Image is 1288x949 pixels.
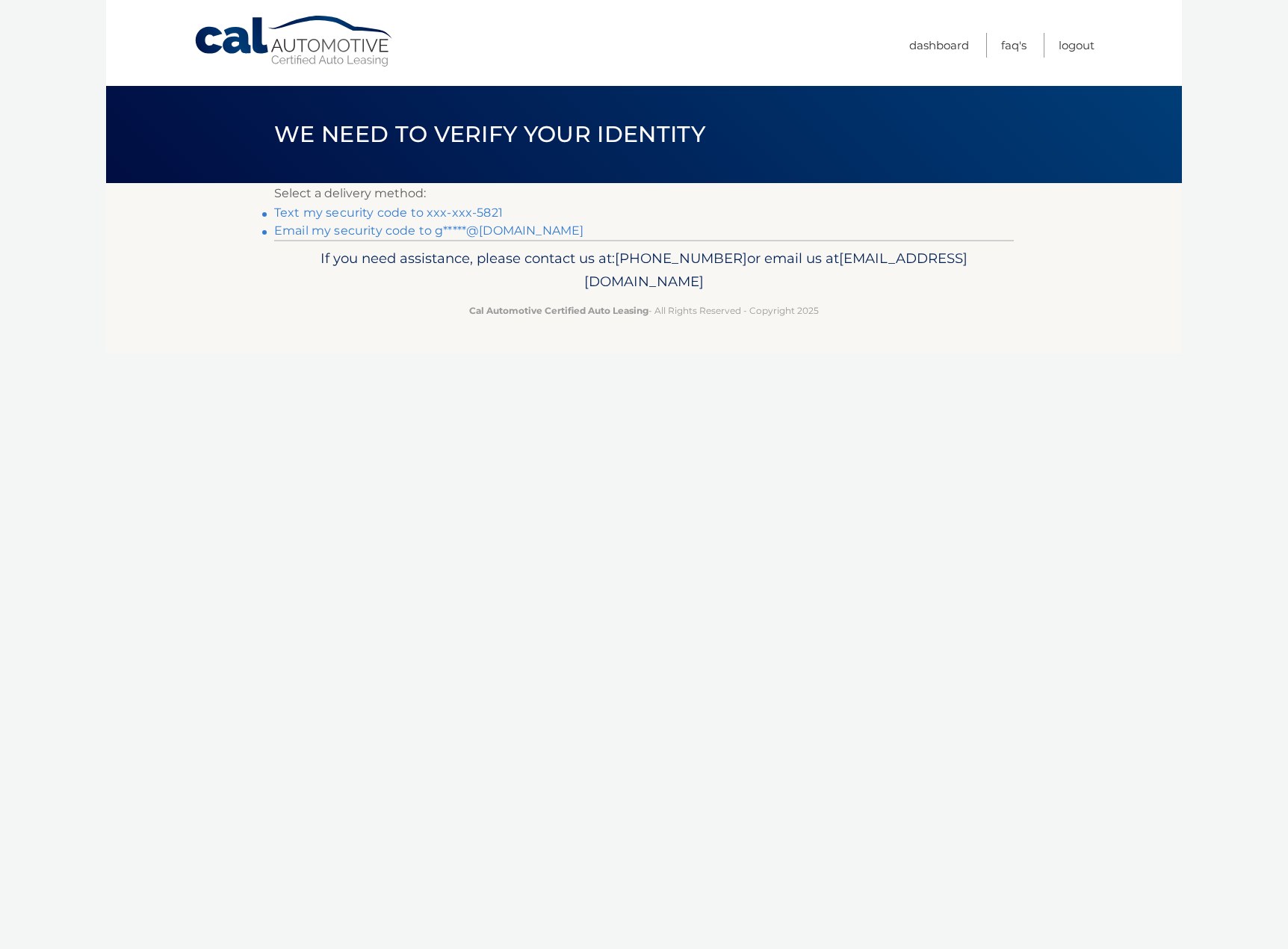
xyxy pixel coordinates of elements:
[1001,33,1027,58] a: FAQ's
[274,205,503,220] a: Text my security code to xxx-xxx-5821
[274,120,705,148] span: We need to verify your identity
[284,303,1004,318] p: - All Rights Reserved - Copyright 2025
[615,250,747,267] span: [PHONE_NUMBER]
[469,305,648,316] strong: Cal Automotive Certified Auto Leasing
[1059,33,1095,58] a: Logout
[909,33,969,58] a: Dashboard
[274,183,1014,204] p: Select a delivery method:
[274,223,583,238] a: Email my security code to g*****@[DOMAIN_NAME]
[284,247,1004,294] p: If you need assistance, please contact us at: or email us at
[193,15,395,68] a: Cal Automotive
